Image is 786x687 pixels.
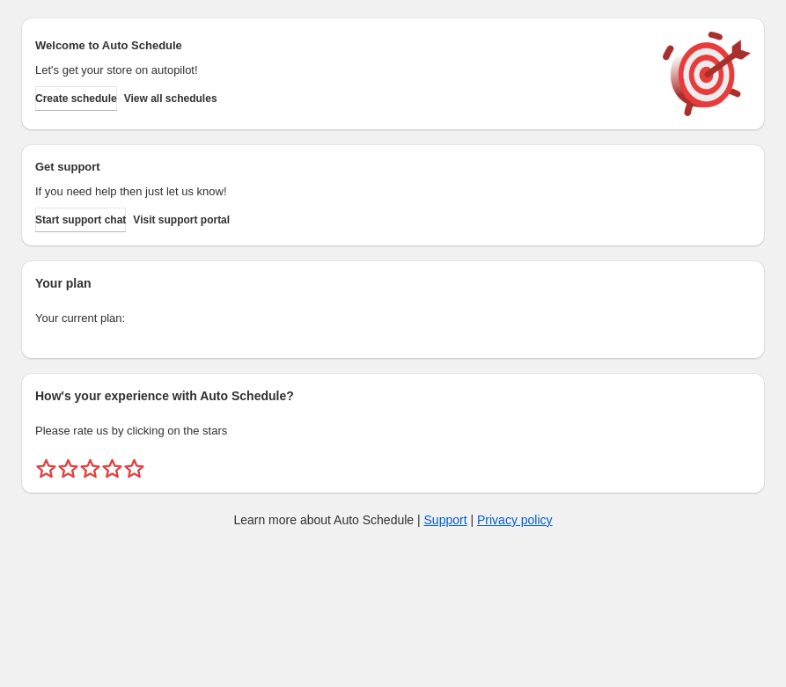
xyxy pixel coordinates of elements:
span: Create schedule [35,91,117,106]
button: View all schedules [124,86,217,111]
h2: How's your experience with Auto Schedule? [35,387,751,405]
p: If you need help then just let us know! [35,183,645,201]
a: Privacy policy [477,513,553,527]
button: Create schedule [35,86,117,111]
p: Learn more about Auto Schedule | | [233,511,552,529]
a: Visit support portal [133,208,230,232]
span: View all schedules [124,91,217,106]
h2: Get support [35,158,645,176]
span: Start support chat [35,213,126,227]
a: Start support chat [35,208,126,232]
p: Your current plan: [35,310,751,327]
h2: Your plan [35,274,751,292]
p: Let's get your store on autopilot! [35,62,645,79]
span: Visit support portal [133,213,230,227]
a: Support [424,513,467,527]
p: Please rate us by clicking on the stars [35,422,751,440]
h2: Welcome to Auto Schedule [35,37,645,55]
